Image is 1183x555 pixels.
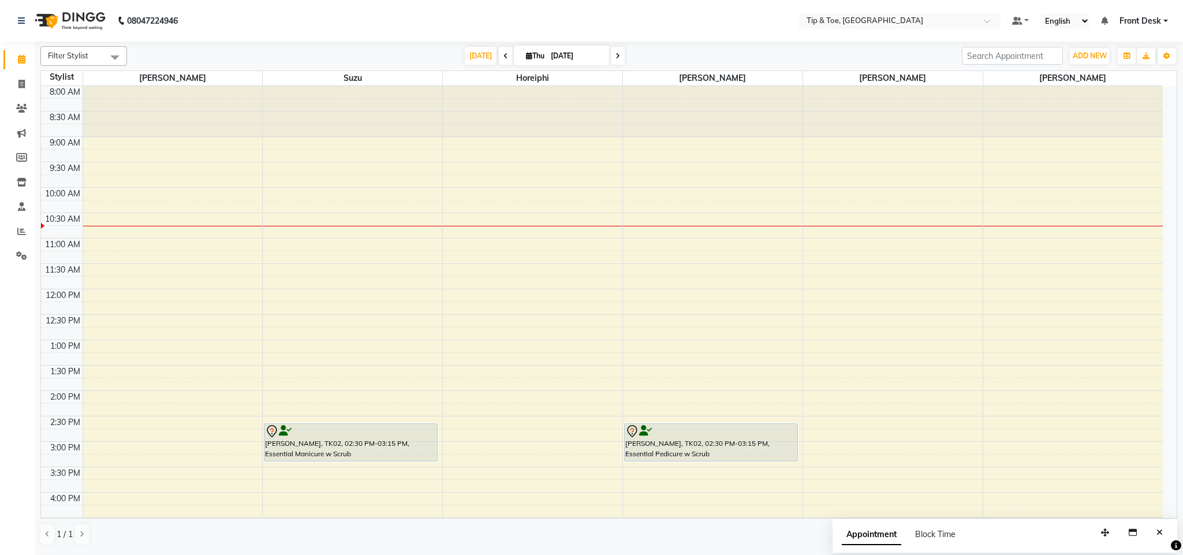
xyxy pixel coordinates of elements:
[915,529,956,539] span: Block Time
[48,366,83,378] div: 1:30 PM
[1119,15,1161,27] span: Front Desk
[48,493,83,505] div: 4:00 PM
[43,264,83,276] div: 11:30 AM
[48,391,83,403] div: 2:00 PM
[1070,48,1110,64] button: ADD NEW
[43,289,83,301] div: 12:00 PM
[962,47,1063,65] input: Search Appointment
[47,111,83,124] div: 8:30 AM
[625,424,797,461] div: [PERSON_NAME], TK02, 02:30 PM-03:15 PM, Essential Pedicure w Scrub
[264,424,437,461] div: [PERSON_NAME], TK02, 02:30 PM-03:15 PM, Essential Manicure w Scrub
[263,71,442,85] span: Suzu
[523,51,547,60] span: Thu
[41,71,83,83] div: Stylist
[127,5,178,37] b: 08047224946
[43,239,83,251] div: 11:00 AM
[48,518,83,530] div: 4:30 PM
[48,467,83,479] div: 3:30 PM
[83,71,263,85] span: [PERSON_NAME]
[465,47,497,65] span: [DATE]
[443,71,622,85] span: Horeiphi
[623,71,803,85] span: [PERSON_NAME]
[29,5,109,37] img: logo
[1151,524,1168,542] button: Close
[48,416,83,429] div: 2:30 PM
[43,315,83,327] div: 12:30 PM
[48,442,83,454] div: 3:00 PM
[43,213,83,225] div: 10:30 AM
[48,51,88,60] span: Filter Stylist
[803,71,983,85] span: [PERSON_NAME]
[842,524,901,545] span: Appointment
[47,86,83,98] div: 8:00 AM
[1073,51,1107,60] span: ADD NEW
[48,340,83,352] div: 1:00 PM
[57,528,73,541] span: 1 / 1
[43,188,83,200] div: 10:00 AM
[547,47,605,65] input: 2025-09-04
[983,71,1163,85] span: [PERSON_NAME]
[47,137,83,149] div: 9:00 AM
[47,162,83,174] div: 9:30 AM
